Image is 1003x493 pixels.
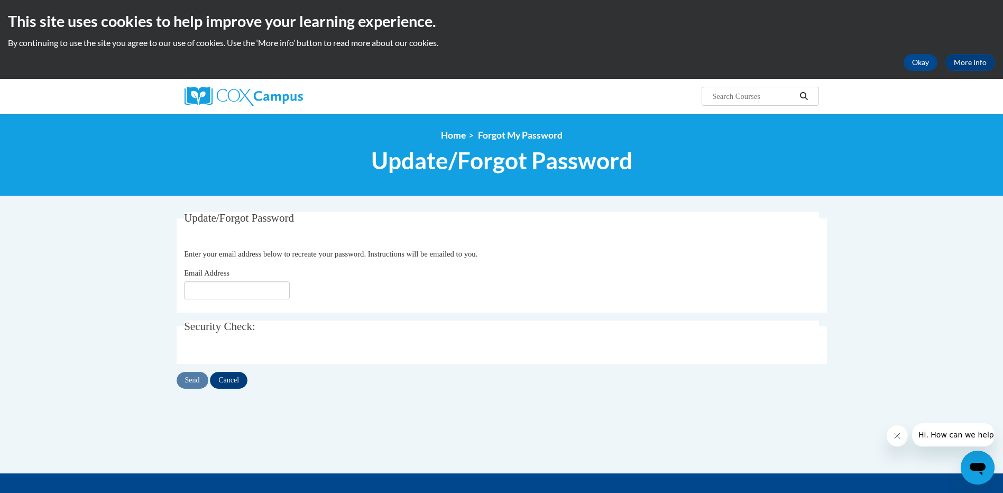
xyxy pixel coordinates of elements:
[185,87,385,106] a: Cox Campus
[904,54,937,71] button: Okay
[796,90,812,103] button: Search
[887,425,908,446] iframe: Close message
[8,11,995,32] h2: This site uses cookies to help improve your learning experience.
[945,54,995,71] a: More Info
[441,130,466,141] a: Home
[8,37,995,49] p: By continuing to use the site you agree to our use of cookies. Use the ‘More info’ button to read...
[184,269,229,277] span: Email Address
[478,130,563,141] span: Forgot My Password
[961,451,995,485] iframe: Button to launch messaging window
[210,372,247,389] input: Cancel
[371,147,632,175] span: Update/Forgot Password
[6,7,86,16] span: Hi. How can we help?
[912,423,995,446] iframe: Message from company
[184,212,294,224] span: Update/Forgot Password
[184,320,255,333] span: Security Check:
[185,87,303,106] img: Cox Campus
[711,90,796,103] input: Search Courses
[184,250,477,258] span: Enter your email address below to recreate your password. Instructions will be emailed to you.
[184,281,290,299] input: Email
